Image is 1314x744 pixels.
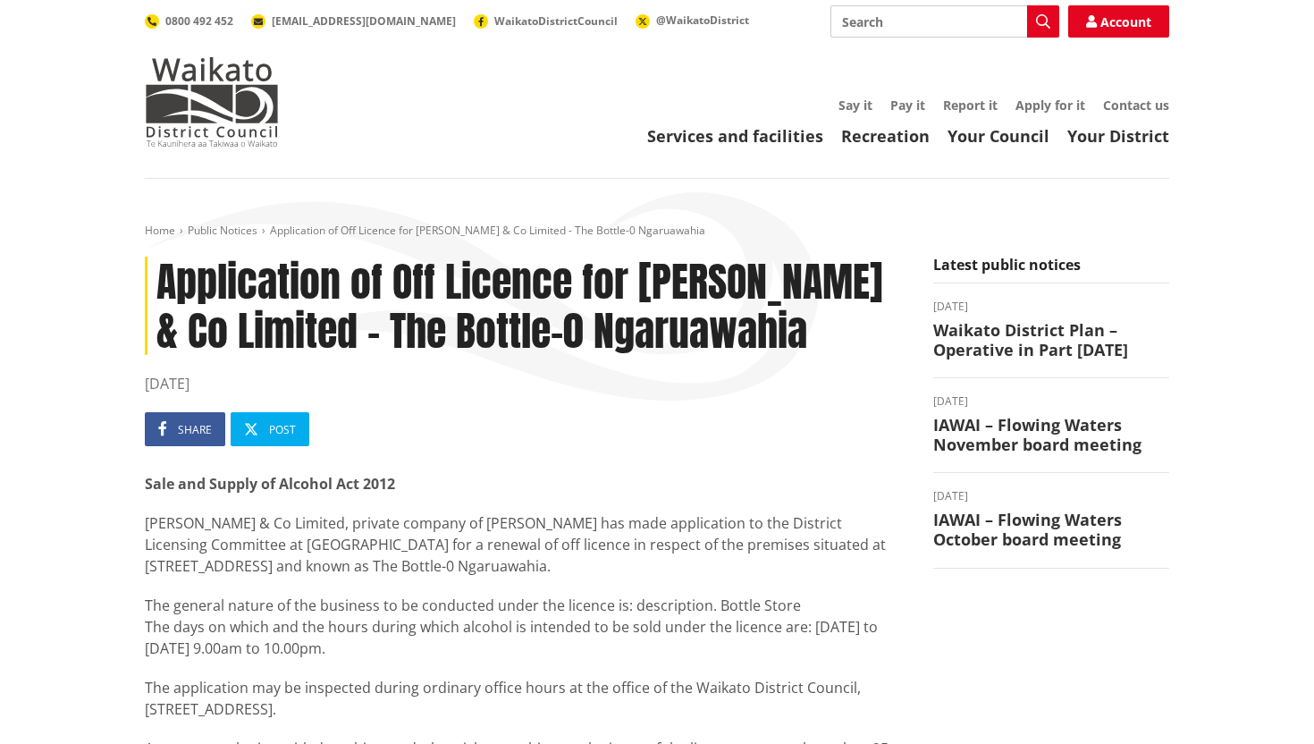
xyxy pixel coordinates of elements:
[145,223,175,238] a: Home
[1103,97,1169,114] a: Contact us
[145,412,225,446] a: Share
[1068,5,1169,38] a: Account
[933,396,1169,454] a: [DATE] IAWAI – Flowing Waters November board meeting
[933,416,1169,454] h3: IAWAI – Flowing Waters November board meeting
[948,125,1049,147] a: Your Council
[269,422,296,437] span: Post
[890,97,925,114] a: Pay it
[933,301,1169,312] time: [DATE]
[145,13,233,29] a: 0800 492 452
[636,13,749,28] a: @WaikatoDistrict
[272,13,456,29] span: [EMAIL_ADDRESS][DOMAIN_NAME]
[1015,97,1085,114] a: Apply for it
[145,677,906,720] p: The application may be inspected during ordinary office hours at the office of the Waikato Distri...
[656,13,749,28] span: @WaikatoDistrict
[647,125,823,147] a: Services and facilities
[933,257,1169,283] h5: Latest public notices
[231,412,309,446] a: Post
[841,125,930,147] a: Recreation
[933,301,1169,359] a: [DATE] Waikato District Plan – Operative in Part [DATE]
[933,396,1169,407] time: [DATE]
[145,57,279,147] img: Waikato District Council - Te Kaunihera aa Takiwaa o Waikato
[145,474,395,494] strong: Sale and Supply of Alcohol Act 2012
[830,5,1059,38] input: Search input
[178,422,212,437] span: Share
[188,223,257,238] a: Public Notices
[494,13,618,29] span: WaikatoDistrictCouncil
[145,373,906,394] time: [DATE]
[838,97,872,114] a: Say it
[251,13,456,29] a: [EMAIL_ADDRESS][DOMAIN_NAME]
[165,13,233,29] span: 0800 492 452
[943,97,998,114] a: Report it
[933,491,1169,549] a: [DATE] IAWAI – Flowing Waters October board meeting
[1067,125,1169,147] a: Your District
[474,13,618,29] a: WaikatoDistrictCouncil
[145,512,906,577] p: [PERSON_NAME] & Co Limited, private company of [PERSON_NAME] has made application to the District...
[145,616,906,659] p: The days on which and the hours during which alcohol is intended to be sold under the licence are...
[270,223,705,238] span: Application of Off Licence for [PERSON_NAME] & Co Limited - The Bottle-0 Ngaruawahia
[933,321,1169,359] h3: Waikato District Plan – Operative in Part [DATE]
[933,491,1169,502] time: [DATE]
[145,257,906,355] h1: Application of Off Licence for [PERSON_NAME] & Co Limited - The Bottle-0 Ngaruawahia
[933,511,1169,549] h3: IAWAI – Flowing Waters October board meeting
[145,595,906,616] div: The general nature of the business to be conducted under the licence is: description. Bottle Store
[145,224,1169,239] nav: breadcrumb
